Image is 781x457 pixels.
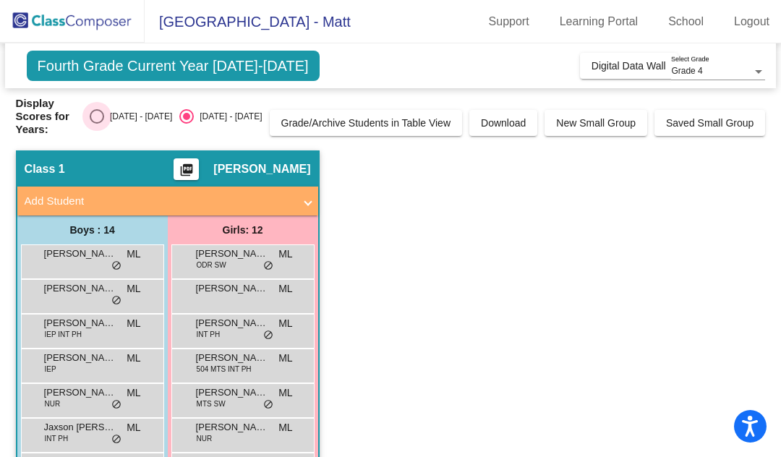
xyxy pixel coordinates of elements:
[281,117,451,129] span: Grade/Archive Students in Table View
[278,420,292,435] span: ML
[44,420,116,435] span: Jaxson [PERSON_NAME]
[196,351,268,365] span: [PERSON_NAME]
[44,351,116,365] span: [PERSON_NAME]
[278,247,292,262] span: ML
[127,281,140,296] span: ML
[197,364,252,375] span: 504 MTS INT PH
[145,10,351,33] span: [GEOGRAPHIC_DATA] - Matt
[17,187,318,215] mat-expansion-panel-header: Add Student
[44,281,116,296] span: [PERSON_NAME]
[44,385,116,400] span: [PERSON_NAME]
[25,193,294,210] mat-panel-title: Add Student
[194,110,262,123] div: [DATE] - [DATE]
[111,260,121,272] span: do_not_disturb_alt
[90,109,262,124] mat-radio-group: Select an option
[44,316,116,330] span: [PERSON_NAME]
[278,281,292,296] span: ML
[127,247,140,262] span: ML
[654,110,765,136] button: Saved Small Group
[580,53,678,79] button: Digital Data Wall
[197,433,213,444] span: NUR
[44,247,116,261] span: [PERSON_NAME]
[270,110,463,136] button: Grade/Archive Students in Table View
[657,10,715,33] a: School
[16,97,79,136] span: Display Scores for Years:
[197,260,226,270] span: ODR SW
[17,215,168,244] div: Boys : 14
[196,385,268,400] span: [PERSON_NAME]
[548,10,650,33] a: Learning Portal
[671,66,702,76] span: Grade 4
[174,158,199,180] button: Print Students Details
[722,10,781,33] a: Logout
[477,10,541,33] a: Support
[196,316,268,330] span: [PERSON_NAME]
[592,60,666,72] span: Digital Data Wall
[27,51,320,81] span: Fourth Grade Current Year [DATE]-[DATE]
[278,351,292,366] span: ML
[25,162,65,176] span: Class 1
[111,399,121,411] span: do_not_disturb_alt
[111,295,121,307] span: do_not_disturb_alt
[666,117,754,129] span: Saved Small Group
[127,351,140,366] span: ML
[45,329,82,340] span: IEP INT PH
[196,247,268,261] span: [PERSON_NAME]
[127,316,140,331] span: ML
[127,420,140,435] span: ML
[481,117,526,129] span: Download
[104,110,172,123] div: [DATE] - [DATE]
[278,316,292,331] span: ML
[263,260,273,272] span: do_not_disturb_alt
[197,329,221,340] span: INT PH
[178,163,195,183] mat-icon: picture_as_pdf
[168,215,318,244] div: Girls: 12
[196,420,268,435] span: [PERSON_NAME]
[45,433,69,444] span: INT PH
[111,434,121,445] span: do_not_disturb_alt
[263,330,273,341] span: do_not_disturb_alt
[278,385,292,401] span: ML
[197,398,226,409] span: MTS SW
[556,117,636,129] span: New Small Group
[127,385,140,401] span: ML
[545,110,647,136] button: New Small Group
[196,281,268,296] span: [PERSON_NAME]
[469,110,537,136] button: Download
[45,364,56,375] span: IEP
[213,162,310,176] span: [PERSON_NAME]
[45,398,61,409] span: NUR
[263,399,273,411] span: do_not_disturb_alt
